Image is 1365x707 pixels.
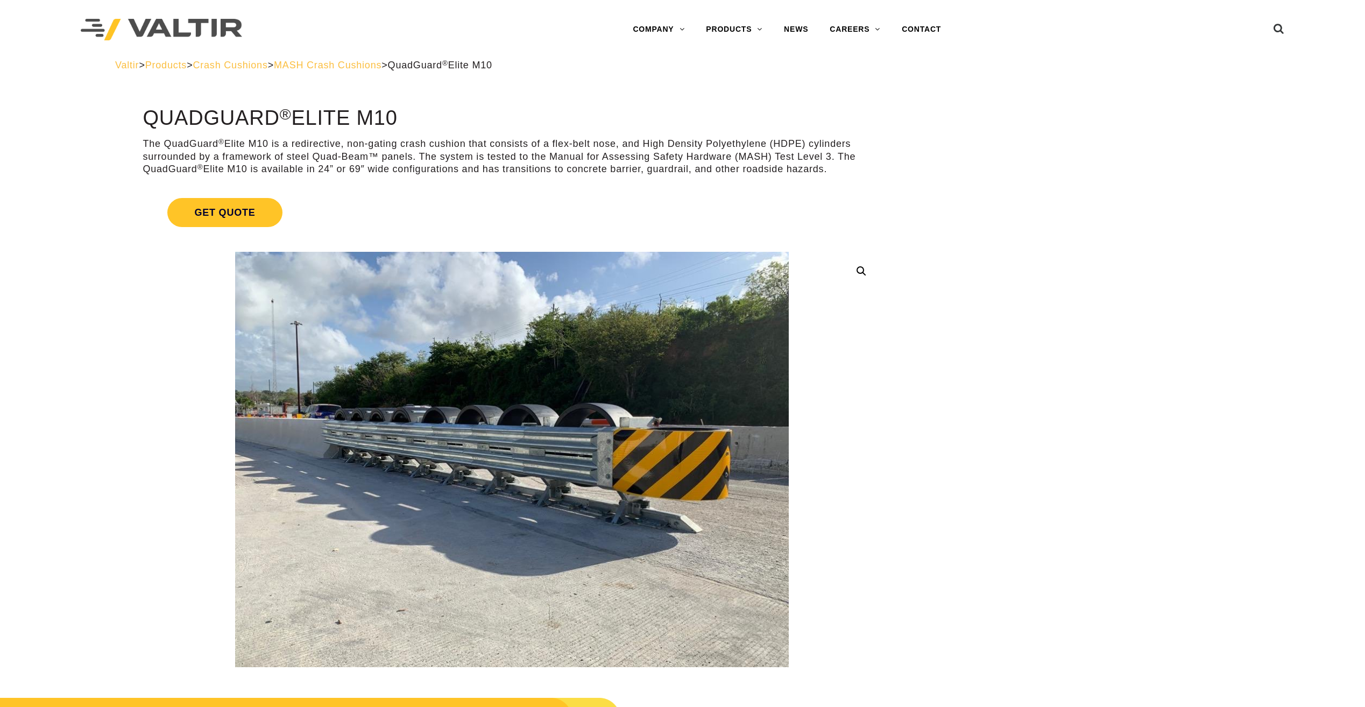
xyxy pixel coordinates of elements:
[143,107,881,130] h1: QuadGuard Elite M10
[442,59,448,67] sup: ®
[819,19,891,40] a: CAREERS
[280,105,292,123] sup: ®
[115,60,139,70] a: Valtir
[891,19,952,40] a: CONTACT
[193,60,267,70] a: Crash Cushions
[81,19,242,41] img: Valtir
[145,60,187,70] a: Products
[143,185,881,240] a: Get Quote
[143,138,881,175] p: The QuadGuard Elite M10 is a redirective, non-gating crash cushion that consists of a flex-belt n...
[167,198,282,227] span: Get Quote
[388,60,492,70] span: QuadGuard Elite M10
[773,19,819,40] a: NEWS
[695,19,773,40] a: PRODUCTS
[622,19,695,40] a: COMPANY
[197,163,203,171] sup: ®
[218,138,224,146] sup: ®
[274,60,381,70] a: MASH Crash Cushions
[115,59,1250,72] div: > > > >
